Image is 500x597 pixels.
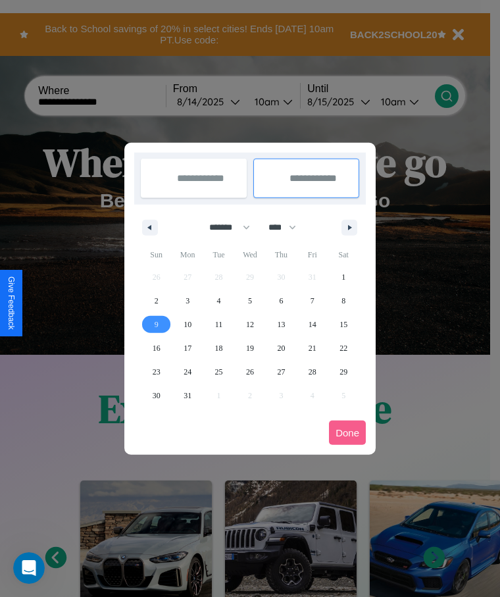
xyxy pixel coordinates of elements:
[217,289,221,313] span: 4
[246,336,254,360] span: 19
[184,360,191,384] span: 24
[186,289,189,313] span: 3
[329,421,366,445] button: Done
[13,552,45,584] iframe: Intercom live chat
[172,313,203,336] button: 10
[203,336,234,360] button: 18
[203,313,234,336] button: 11
[266,244,297,265] span: Thu
[172,360,203,384] button: 24
[141,384,172,407] button: 30
[153,360,161,384] span: 23
[328,289,359,313] button: 8
[277,360,285,384] span: 27
[234,336,265,360] button: 19
[7,276,16,330] div: Give Feedback
[153,384,161,407] span: 30
[234,360,265,384] button: 26
[297,313,328,336] button: 14
[328,265,359,289] button: 1
[328,313,359,336] button: 15
[341,289,345,313] span: 8
[215,313,223,336] span: 11
[184,313,191,336] span: 10
[277,336,285,360] span: 20
[297,289,328,313] button: 7
[341,265,345,289] span: 1
[155,313,159,336] span: 9
[339,313,347,336] span: 15
[297,360,328,384] button: 28
[266,360,297,384] button: 27
[309,360,316,384] span: 28
[215,336,223,360] span: 18
[339,360,347,384] span: 29
[328,244,359,265] span: Sat
[234,244,265,265] span: Wed
[266,313,297,336] button: 13
[153,336,161,360] span: 16
[172,289,203,313] button: 3
[328,336,359,360] button: 22
[234,313,265,336] button: 12
[234,289,265,313] button: 5
[309,336,316,360] span: 21
[184,384,191,407] span: 31
[248,289,252,313] span: 5
[246,360,254,384] span: 26
[297,336,328,360] button: 21
[141,336,172,360] button: 16
[246,313,254,336] span: 12
[328,360,359,384] button: 29
[141,313,172,336] button: 9
[309,313,316,336] span: 14
[215,360,223,384] span: 25
[184,336,191,360] span: 17
[339,336,347,360] span: 22
[203,289,234,313] button: 4
[203,244,234,265] span: Tue
[141,360,172,384] button: 23
[155,289,159,313] span: 2
[266,336,297,360] button: 20
[172,244,203,265] span: Mon
[172,384,203,407] button: 31
[297,244,328,265] span: Fri
[172,336,203,360] button: 17
[141,244,172,265] span: Sun
[277,313,285,336] span: 13
[203,360,234,384] button: 25
[141,289,172,313] button: 2
[311,289,314,313] span: 7
[279,289,283,313] span: 6
[266,289,297,313] button: 6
